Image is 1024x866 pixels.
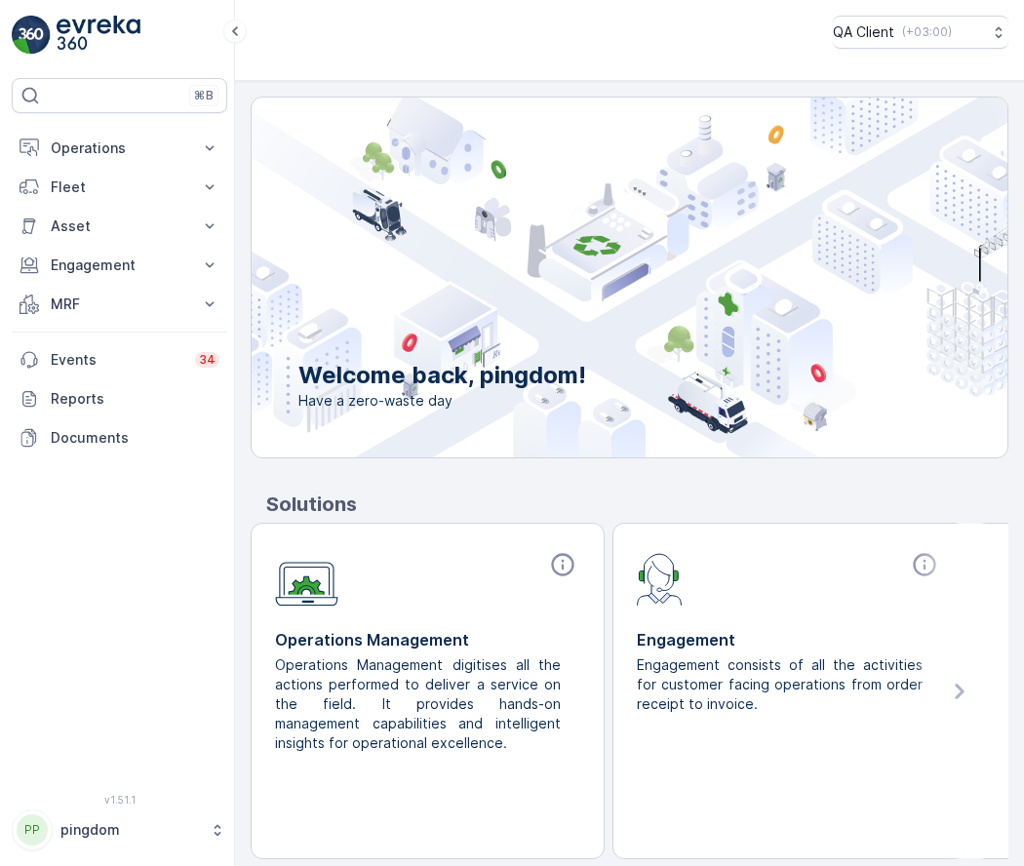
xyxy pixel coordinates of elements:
a: Reports [12,379,227,418]
p: Fleet [51,177,188,197]
button: Fleet [12,168,227,207]
p: Engagement [637,628,942,651]
p: Operations Management [275,628,580,651]
p: MRF [51,295,188,314]
p: pingdom [60,820,200,840]
span: v 1.51.1 [12,794,227,806]
img: logo [12,16,51,55]
p: Operations Management digitises all the actions performed to deliver a service on the field. It p... [275,655,565,753]
a: Documents [12,418,227,457]
p: Events [51,350,183,370]
button: QA Client(+03:00) [833,16,1008,49]
p: Solutions [266,490,1008,519]
img: logo_light-DOdMpM7g.png [57,16,140,55]
p: Engagement consists of all the activities for customer facing operations from order receipt to in... [637,655,926,714]
p: Asset [51,216,188,236]
p: ⌘B [194,88,214,103]
img: city illustration [164,98,1007,457]
p: Operations [51,138,188,158]
p: QA Client [833,22,894,42]
div: PP [17,814,48,846]
button: PPpingdom [12,809,227,850]
a: Events34 [12,340,227,379]
button: Operations [12,129,227,168]
span: Have a zero-waste day [298,391,586,411]
p: Engagement [51,256,188,275]
button: Engagement [12,246,227,285]
p: Reports [51,389,219,409]
p: 34 [199,352,216,368]
button: MRF [12,285,227,324]
p: Welcome back, pingdom! [298,360,586,391]
img: module-icon [637,551,683,606]
img: module-icon [275,551,338,607]
p: ( +03:00 ) [902,24,952,40]
p: Documents [51,428,219,448]
button: Asset [12,207,227,246]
